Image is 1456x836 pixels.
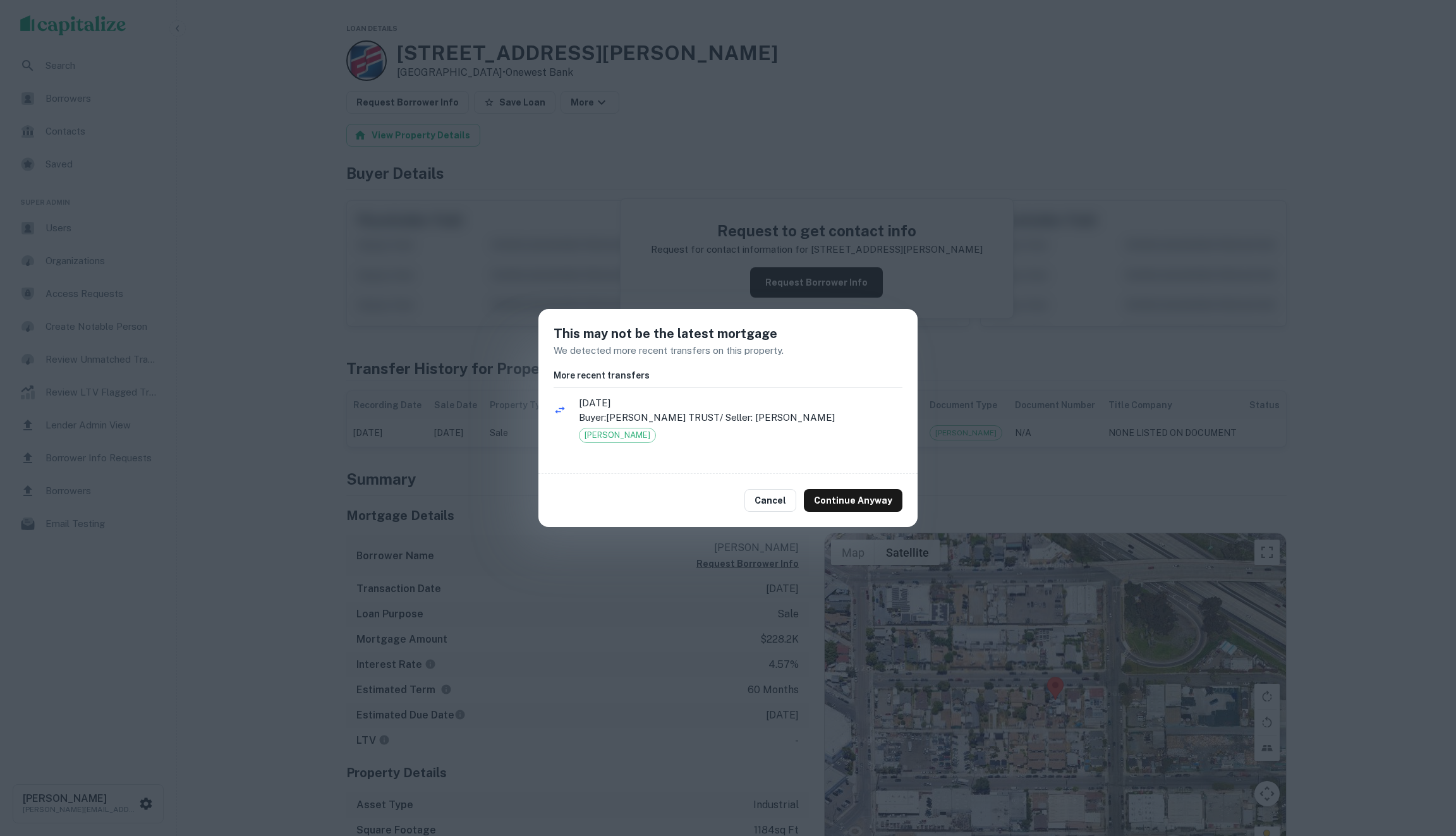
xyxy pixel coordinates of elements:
[579,396,902,411] span: [DATE]
[579,410,902,425] p: Buyer: [PERSON_NAME] TRUST / Seller: [PERSON_NAME]
[579,428,656,443] div: Grant Deed
[1393,735,1456,796] iframe: Chat Widget
[554,368,902,382] h6: More recent transfers
[744,489,796,512] button: Cancel
[554,324,902,343] h5: This may not be the latest mortgage
[554,343,902,358] p: We detected more recent transfers on this property.
[579,429,655,442] span: [PERSON_NAME]
[804,489,902,512] button: Continue Anyway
